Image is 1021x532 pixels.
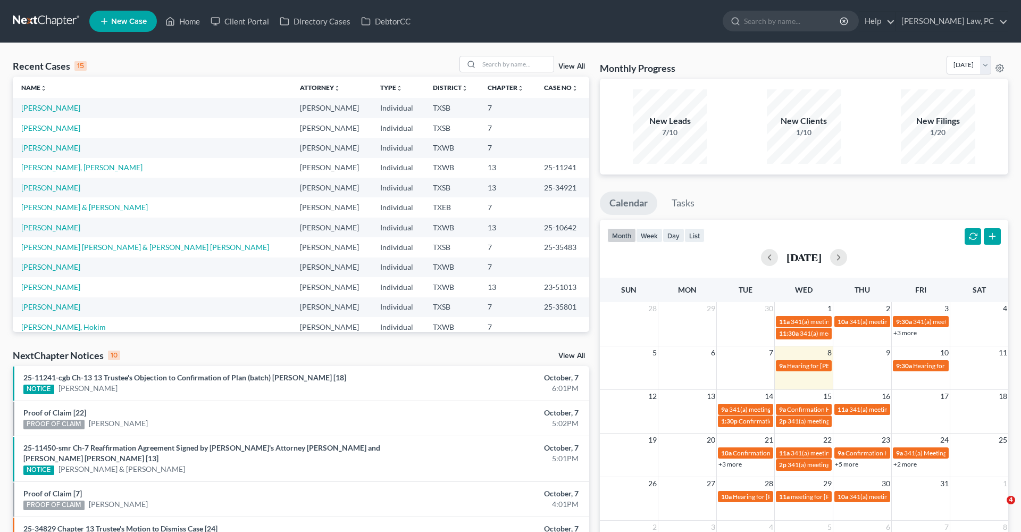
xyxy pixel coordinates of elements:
span: Confirmation Hearing for [PERSON_NAME] [739,417,860,425]
span: 11a [838,405,848,413]
td: 7 [479,118,535,138]
span: 19 [647,434,658,446]
div: October, 7 [400,488,579,499]
td: Individual [372,218,424,237]
a: [PERSON_NAME] Law, PC [896,12,1008,31]
td: 25-35483 [535,237,589,257]
i: unfold_more [462,85,468,92]
span: Wed [795,285,813,294]
a: +3 more [893,329,917,337]
div: New Filings [901,115,975,127]
div: PROOF OF CLAIM [23,420,85,429]
span: 14 [764,390,774,403]
i: unfold_more [572,85,578,92]
span: 9a [779,362,786,370]
span: 341(a) Meeting for [PERSON_NAME] [904,449,1007,457]
span: 341(a) meeting for [PERSON_NAME] [729,405,832,413]
span: 341(a) meeting for [PERSON_NAME] & [PERSON_NAME] [849,318,1008,326]
td: [PERSON_NAME] [291,178,372,197]
td: [PERSON_NAME] [291,138,372,157]
td: TXWB [424,257,479,277]
a: [PERSON_NAME] [21,143,80,152]
td: [PERSON_NAME] [291,257,372,277]
a: +2 more [893,460,917,468]
span: Mon [678,285,697,294]
span: 12 [647,390,658,403]
div: 1/20 [901,127,975,138]
button: day [663,228,684,243]
span: 2 [885,302,891,315]
span: 11 [998,346,1008,359]
h3: Monthly Progress [600,62,675,74]
td: 25-11241 [535,158,589,178]
td: 13 [479,158,535,178]
span: 2p [779,417,786,425]
div: PROOF OF CLAIM [23,501,85,510]
span: 26 [647,477,658,490]
span: 341(a) meeting for [PERSON_NAME] [791,449,893,457]
div: NextChapter Notices [13,349,120,362]
span: 11a [779,493,790,501]
a: [PERSON_NAME] & [PERSON_NAME] [58,464,185,475]
td: Individual [372,257,424,277]
span: 9a [896,449,903,457]
td: 7 [479,297,535,317]
span: 1 [826,302,833,315]
a: 25-11450-smr Ch-7 Reaffirmation Agreement Signed by [PERSON_NAME]'s Attorney [PERSON_NAME] and [P... [23,443,380,463]
td: TXSB [424,118,479,138]
a: Calendar [600,192,657,215]
span: 9a [721,405,728,413]
a: [PERSON_NAME] [21,282,80,292]
a: Proof of Claim [7] [23,489,82,498]
td: TXSB [424,297,479,317]
span: 11a [779,449,790,457]
a: +3 more [718,460,742,468]
span: 28 [647,302,658,315]
span: 18 [998,390,1008,403]
td: TXWB [424,277,479,297]
td: 7 [479,138,535,157]
a: [PERSON_NAME], Hokim [21,322,106,331]
a: Home [160,12,205,31]
button: month [607,228,636,243]
a: +5 more [835,460,858,468]
span: 11a [779,318,790,326]
span: 2p [779,461,786,469]
div: Recent Cases [13,60,87,72]
span: meeting for [PERSON_NAME] & [PERSON_NAME] [791,493,930,501]
span: 1 [1002,477,1008,490]
span: 10 [939,346,950,359]
span: 29 [706,302,716,315]
button: week [636,228,663,243]
span: 7 [768,346,774,359]
span: Confirmation Hearing for [PERSON_NAME] [787,405,909,413]
td: 7 [479,98,535,118]
span: 9 [885,346,891,359]
td: Individual [372,178,424,197]
span: Confirmation Hearing for [PERSON_NAME] [733,449,855,457]
a: [PERSON_NAME] [89,418,148,429]
span: 30 [764,302,774,315]
div: October, 7 [400,408,579,418]
td: [PERSON_NAME] [291,237,372,257]
td: [PERSON_NAME] [291,118,372,138]
span: 3 [943,302,950,315]
td: 13 [479,218,535,237]
span: 4 [1007,496,1015,504]
a: 25-11241-cgb Ch-13 13 Trustee's Objection to Confirmation of Plan (batch) [PERSON_NAME] [18] [23,373,346,382]
h2: [DATE] [786,252,822,263]
i: unfold_more [40,85,47,92]
td: Individual [372,277,424,297]
a: [PERSON_NAME] [21,183,80,192]
i: unfold_more [396,85,403,92]
td: 23-51013 [535,277,589,297]
td: 7 [479,197,535,217]
td: 25-10642 [535,218,589,237]
td: TXSB [424,178,479,197]
button: list [684,228,705,243]
a: DebtorCC [356,12,416,31]
a: Proof of Claim [22] [23,408,86,417]
a: [PERSON_NAME], [PERSON_NAME] [21,163,143,172]
td: [PERSON_NAME] [291,197,372,217]
a: Client Portal [205,12,274,31]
